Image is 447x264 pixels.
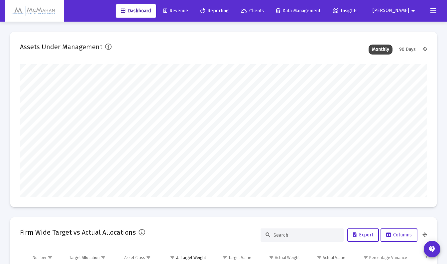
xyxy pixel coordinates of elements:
span: Show filter options for column 'Actual Weight' [269,255,274,260]
button: Export [347,228,379,242]
span: Show filter options for column 'Target Allocation' [101,255,106,260]
span: Show filter options for column 'Dollar Variance' [425,255,430,260]
a: Data Management [271,4,326,18]
mat-icon: contact_support [428,245,436,253]
img: Dashboard [10,4,59,18]
span: Insights [333,8,358,14]
div: Actual Value [323,255,345,260]
a: Clients [236,4,269,18]
a: Dashboard [116,4,156,18]
span: Dashboard [121,8,151,14]
span: Show filter options for column 'Asset Class' [146,255,151,260]
button: [PERSON_NAME] [365,4,425,17]
span: Data Management [276,8,320,14]
div: Number [33,255,47,260]
div: Target Weight [181,255,206,260]
span: Columns [386,232,412,238]
mat-icon: arrow_drop_down [409,4,417,18]
a: Reporting [195,4,234,18]
div: Monthly [369,45,392,55]
span: Show filter options for column 'Target Weight' [170,255,175,260]
span: Reporting [200,8,229,14]
a: Revenue [158,4,193,18]
span: Revenue [163,8,188,14]
a: Insights [327,4,363,18]
div: Target Allocation [69,255,100,260]
h2: Firm Wide Target vs Actual Allocations [20,227,136,238]
div: Target Value [228,255,251,260]
button: Columns [381,228,417,242]
div: Percentage Variance [369,255,407,260]
span: Show filter options for column 'Actual Value' [317,255,322,260]
span: [PERSON_NAME] [373,8,409,14]
span: Export [353,232,373,238]
div: 90 Days [396,45,419,55]
span: Show filter options for column 'Target Value' [222,255,227,260]
span: Show filter options for column 'Number' [48,255,53,260]
h2: Assets Under Management [20,42,102,52]
div: Actual Weight [275,255,300,260]
div: Asset Class [124,255,145,260]
span: Clients [241,8,264,14]
span: Show filter options for column 'Percentage Variance' [363,255,368,260]
input: Search [274,232,339,238]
